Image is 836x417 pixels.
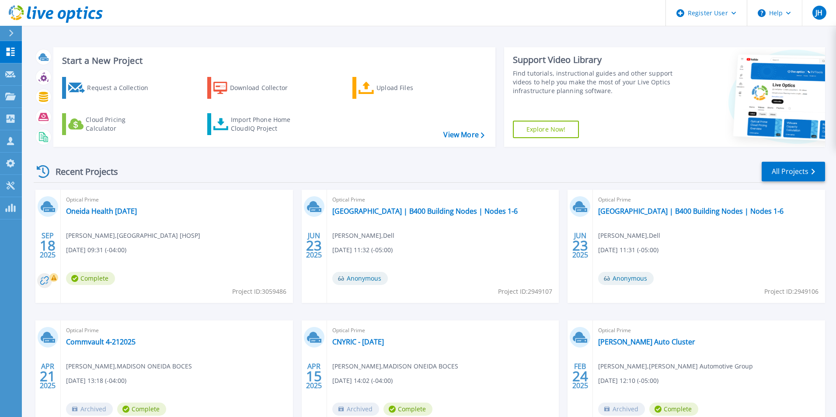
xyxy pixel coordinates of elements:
a: Request a Collection [62,77,160,99]
span: Complete [649,403,698,416]
div: Cloud Pricing Calculator [86,115,156,133]
div: Upload Files [376,79,446,97]
span: 21 [40,372,56,380]
span: 23 [306,242,322,249]
span: Complete [66,272,115,285]
span: JH [815,9,822,16]
div: Request a Collection [87,79,157,97]
span: [PERSON_NAME] , Dell [598,231,660,240]
span: Project ID: 2949107 [498,287,552,296]
span: Complete [383,403,432,416]
span: Anonymous [598,272,654,285]
span: [DATE] 11:31 (-05:00) [598,245,658,255]
a: View More [443,131,484,139]
span: Optical Prime [66,326,288,335]
a: Explore Now! [513,121,579,138]
span: [DATE] 12:10 (-05:00) [598,376,658,386]
span: Project ID: 2949106 [764,287,819,296]
span: [PERSON_NAME] , Dell [332,231,394,240]
div: FEB 2025 [572,360,589,392]
div: Support Video Library [513,54,676,66]
div: APR 2025 [39,360,56,392]
span: [DATE] 09:31 (-04:00) [66,245,126,255]
div: JUN 2025 [306,229,322,261]
span: Optical Prime [66,195,288,205]
span: Optical Prime [598,195,820,205]
span: 15 [306,372,322,380]
div: SEP 2025 [39,229,56,261]
span: [DATE] 11:32 (-05:00) [332,245,393,255]
a: [GEOGRAPHIC_DATA] | B400 Building Nodes | Nodes 1-6 [332,207,518,215]
span: [PERSON_NAME] , [GEOGRAPHIC_DATA] [HOSP] [66,231,200,240]
span: Project ID: 3059486 [232,287,286,296]
div: Recent Projects [34,161,130,182]
span: 18 [40,242,56,249]
span: Optical Prime [332,195,554,205]
div: Import Phone Home CloudIQ Project [231,115,299,133]
a: [PERSON_NAME] Auto Cluster [598,337,695,346]
div: Find tutorials, instructional guides and other support videos to help you make the most of your L... [513,69,676,95]
span: Optical Prime [332,326,554,335]
a: CNYRIC - [DATE] [332,337,384,346]
a: Commvault 4-212025 [66,337,136,346]
span: [DATE] 13:18 (-04:00) [66,376,126,386]
span: Archived [332,403,379,416]
a: [GEOGRAPHIC_DATA] | B400 Building Nodes | Nodes 1-6 [598,207,784,215]
span: Archived [66,403,113,416]
span: [PERSON_NAME] , MADISON ONEIDA BOCES [66,361,192,371]
span: [DATE] 14:02 (-04:00) [332,376,393,386]
a: All Projects [762,162,825,181]
div: APR 2025 [306,360,322,392]
span: Complete [117,403,166,416]
span: Archived [598,403,645,416]
a: Oneida Health [DATE] [66,207,137,215]
span: Anonymous [332,272,388,285]
div: JUN 2025 [572,229,589,261]
h3: Start a New Project [62,56,484,66]
a: Cloud Pricing Calculator [62,113,160,135]
span: [PERSON_NAME] , MADISON ONEIDA BOCES [332,361,458,371]
a: Download Collector [207,77,305,99]
span: 23 [572,242,588,249]
a: Upload Files [352,77,450,99]
span: Optical Prime [598,326,820,335]
div: Download Collector [230,79,300,97]
span: [PERSON_NAME] , [PERSON_NAME] Automotive Group [598,361,753,371]
span: 24 [572,372,588,380]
